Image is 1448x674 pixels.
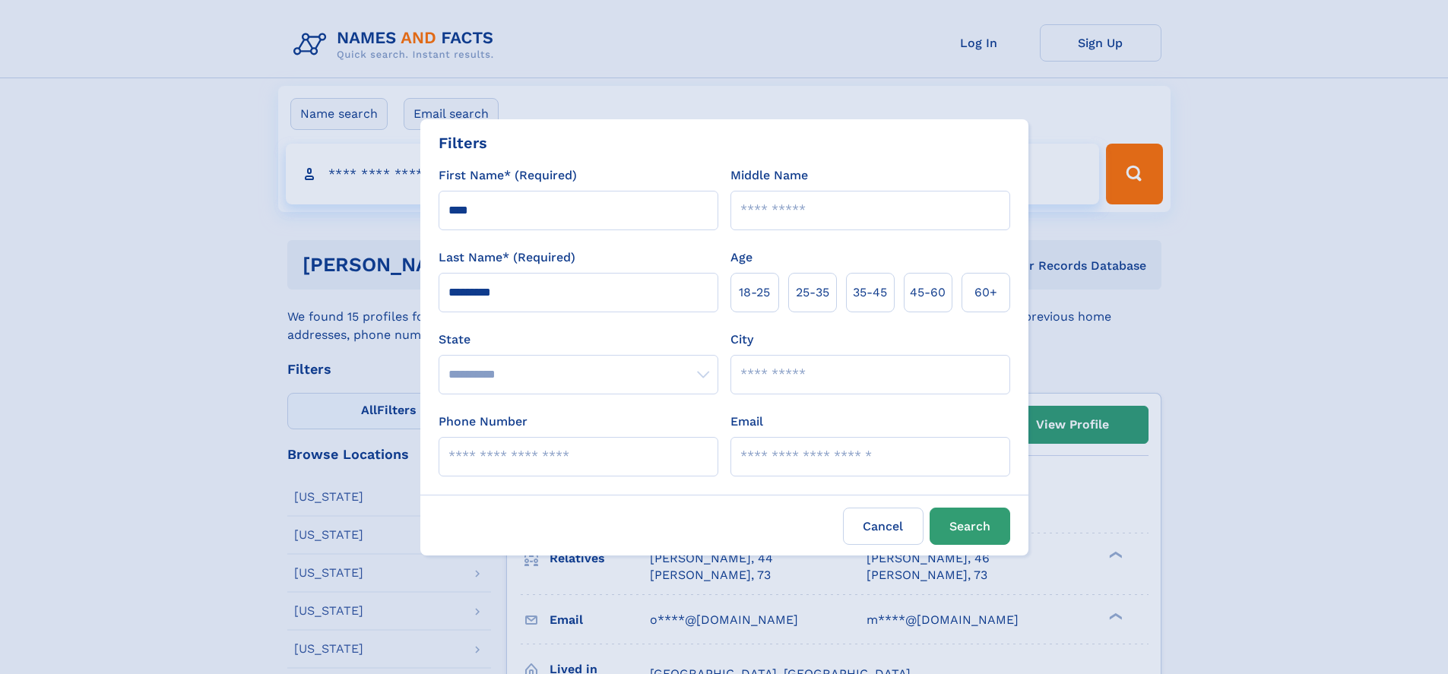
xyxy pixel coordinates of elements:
label: Age [730,248,753,267]
label: City [730,331,753,349]
div: Filters [439,131,487,154]
label: Phone Number [439,413,528,431]
span: 18‑25 [739,283,770,302]
span: 45‑60 [910,283,946,302]
label: State [439,331,718,349]
span: 25‑35 [796,283,829,302]
span: 35‑45 [853,283,887,302]
label: First Name* (Required) [439,166,577,185]
span: 60+ [974,283,997,302]
label: Email [730,413,763,431]
label: Cancel [843,508,924,545]
button: Search [930,508,1010,545]
label: Last Name* (Required) [439,248,575,267]
label: Middle Name [730,166,808,185]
